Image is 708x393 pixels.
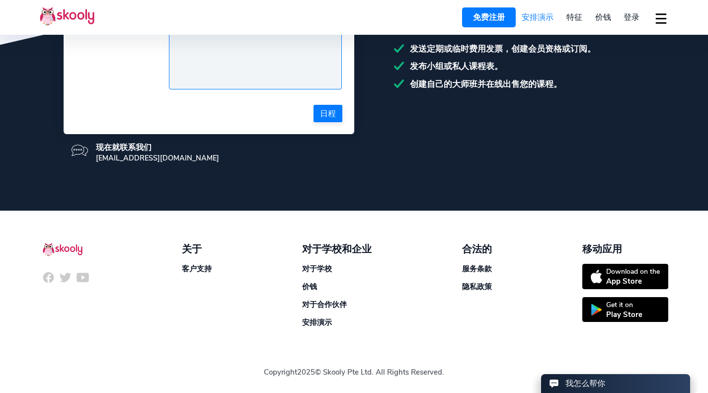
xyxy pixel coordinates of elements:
a: 价钱 [589,9,618,25]
a: 隐私政策 [462,282,492,292]
div: 移动应用 [582,242,668,256]
div: 发布小组或私人课程表。 [394,61,645,72]
span: 2025 [297,367,315,377]
img: Skooly [43,242,82,256]
div: 随时随地管理您的学校，通过电子邮件或移动应用发送通知。 [394,14,645,37]
a: 服务条款 [462,264,492,274]
button: dropdown menu [654,7,668,30]
a: Get it onPlay Store [582,297,668,322]
a: 免费注册 [462,7,516,27]
img: icon-twitter [59,271,72,284]
img: icon-message [72,142,88,158]
a: 登录 [617,9,646,25]
a: 特征 [560,9,589,25]
div: Download on the [606,267,660,276]
img: icon-youtube [77,271,89,284]
div: [EMAIL_ADDRESS][DOMAIN_NAME] [96,153,219,163]
div: Copyright © Skooly Pte Ltd. All Rights Reserved. [40,327,668,393]
img: icon-facebook [42,271,55,284]
div: 对于学校和企业 [302,242,372,256]
div: 关于 [182,242,212,256]
button: 日程 [314,105,342,122]
img: Skooly [40,6,94,26]
div: 发送定期或临时费用发票，创建会员资格或订阅。 [394,43,645,55]
span: 登录 [624,12,639,23]
a: 安排演示 [516,9,560,25]
a: 安排演示 [302,317,332,327]
div: 合法的 [462,242,492,256]
div: App Store [606,276,660,286]
img: icon-playstore [591,304,602,315]
div: 现在就联系我们 [96,142,219,153]
a: 价钱 [302,282,317,292]
a: 对于合作伙伴 [302,300,347,310]
a: 对于学校 [302,264,332,274]
a: Download on theApp Store [582,264,668,289]
span: 价钱 [595,12,611,23]
a: 客户支持 [182,264,212,274]
div: Play Store [606,310,642,319]
div: 细节 [76,20,169,92]
div: Get it on [606,300,642,310]
div: 创建自己的大师班并在线出售您的课程。 [394,79,645,90]
img: icon-appstore [591,270,602,283]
